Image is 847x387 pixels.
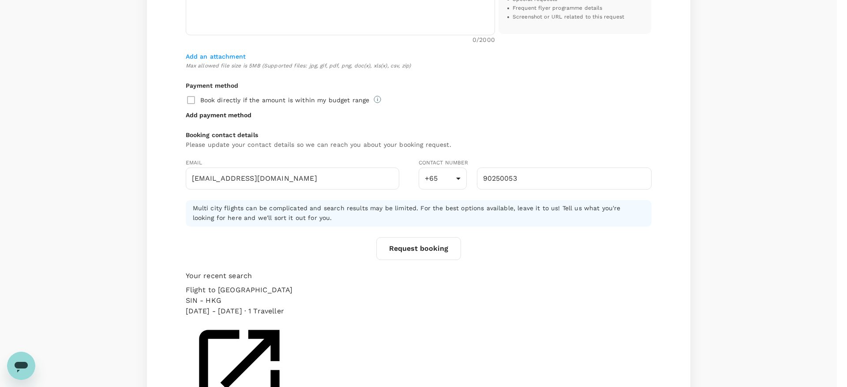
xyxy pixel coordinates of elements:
[186,62,652,71] span: Max allowed file size is 5MB (Supported files: jpg, gif, pdf, png, doc(x), xls(x), csv, zip)
[186,53,246,60] span: Add an attachment
[472,35,495,44] p: 0 /2000
[186,271,652,281] p: Your recent search
[376,237,461,260] button: Request booking
[186,295,293,306] div: SIN - HKG
[186,160,202,166] span: Email
[186,306,293,316] div: [DATE] - [DATE] · 1 Traveller
[513,13,624,22] span: Screenshot or URL related to this request
[513,4,603,13] span: Frequent flyer programme details
[186,111,251,119] p: Add payment method
[186,285,293,295] div: Flight to [GEOGRAPHIC_DATA]
[425,174,438,182] span: +65
[186,81,652,91] h6: Payment method
[186,130,652,140] h6: Booking contact details
[7,352,35,380] iframe: Button to launch messaging window
[186,140,652,150] h6: Please update your contact details so we can reach you about your booking request.
[419,160,468,166] span: Contact Number
[193,204,645,223] h6: Multi city flights can be complicated and search results may be limited. For the best options ava...
[200,96,370,104] p: Book directly if the amount is within my budget range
